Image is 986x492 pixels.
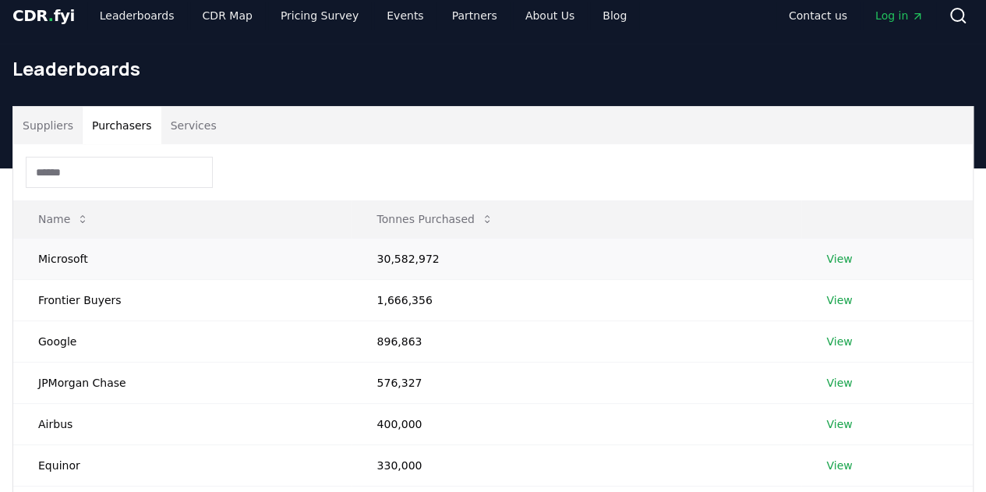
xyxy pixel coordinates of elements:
[826,458,852,473] a: View
[826,334,852,349] a: View
[13,444,352,486] td: Equinor
[12,6,75,25] span: CDR fyi
[13,107,83,144] button: Suppliers
[352,238,801,279] td: 30,582,972
[12,5,75,27] a: CDR.fyi
[26,204,101,235] button: Name
[268,2,371,30] a: Pricing Survey
[48,6,54,25] span: .
[352,279,801,320] td: 1,666,356
[374,2,436,30] a: Events
[83,107,161,144] button: Purchasers
[826,251,852,267] a: View
[13,320,352,362] td: Google
[352,362,801,403] td: 576,327
[352,403,801,444] td: 400,000
[826,292,852,308] a: View
[352,444,801,486] td: 330,000
[863,2,936,30] a: Log in
[87,2,187,30] a: Leaderboards
[352,320,801,362] td: 896,863
[440,2,510,30] a: Partners
[190,2,265,30] a: CDR Map
[826,375,852,391] a: View
[826,416,852,432] a: View
[13,403,352,444] td: Airbus
[161,107,226,144] button: Services
[513,2,587,30] a: About Us
[364,204,505,235] button: Tonnes Purchased
[776,2,860,30] a: Contact us
[87,2,639,30] nav: Main
[13,362,352,403] td: JPMorgan Chase
[13,279,352,320] td: Frontier Buyers
[12,56,974,81] h1: Leaderboards
[590,2,639,30] a: Blog
[13,238,352,279] td: Microsoft
[875,8,924,23] span: Log in
[776,2,936,30] nav: Main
